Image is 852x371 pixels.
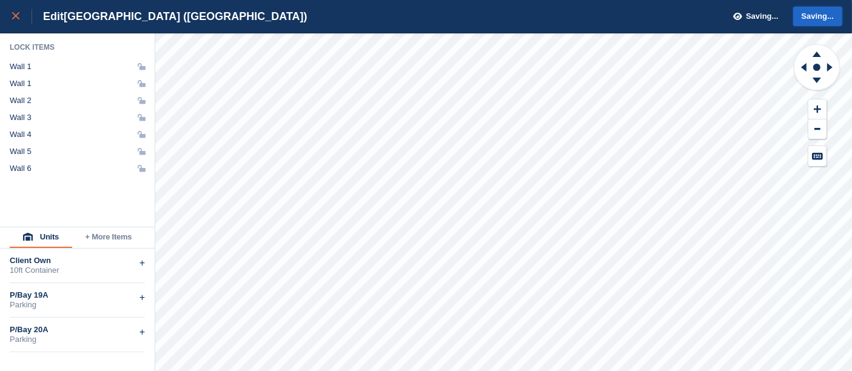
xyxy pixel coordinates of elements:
[793,7,842,27] button: Saving...
[10,256,145,266] div: Client Own
[10,96,32,105] div: Wall 2
[10,164,32,173] div: Wall 6
[32,9,307,24] div: Edit [GEOGRAPHIC_DATA] ([GEOGRAPHIC_DATA])
[808,119,827,139] button: Zoom Out
[808,146,827,166] button: Keyboard Shortcuts
[10,300,145,310] div: Parking
[139,290,145,305] div: +
[10,62,32,72] div: Wall 1
[10,325,145,335] div: P/Bay 20A
[10,335,145,344] div: Parking
[139,256,145,270] div: +
[139,325,145,339] div: +
[10,266,145,275] div: 10ft Container
[10,79,32,89] div: Wall 1
[10,249,145,283] div: Client Own10ft Container+
[10,227,72,248] button: Units
[10,283,145,318] div: P/Bay 19AParking+
[727,7,779,27] button: Saving...
[10,130,32,139] div: Wall 4
[10,290,145,300] div: P/Bay 19A
[72,227,145,248] button: + More Items
[10,42,146,52] div: Lock Items
[10,113,32,122] div: Wall 3
[10,147,32,156] div: Wall 5
[10,318,145,352] div: P/Bay 20AParking+
[808,99,827,119] button: Zoom In
[746,10,778,22] span: Saving...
